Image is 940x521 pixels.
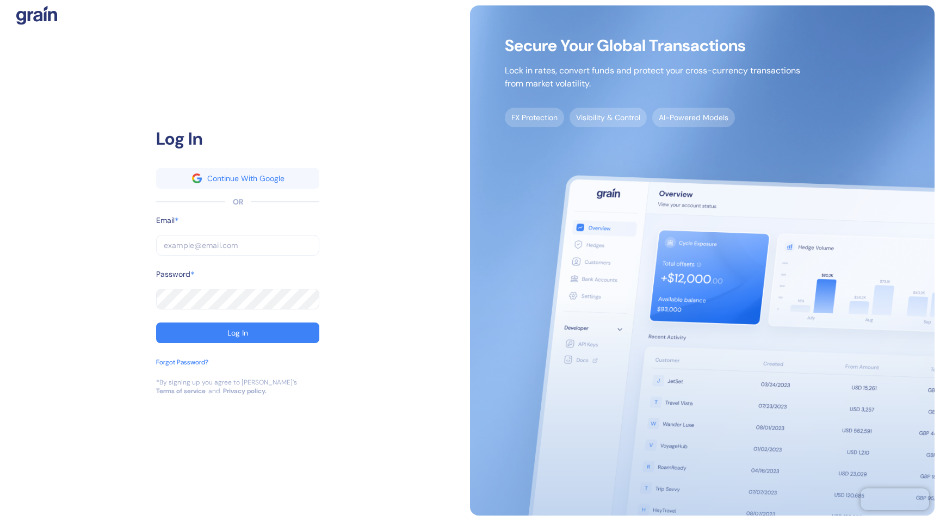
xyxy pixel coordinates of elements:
label: Email [156,215,175,226]
div: *By signing up you agree to [PERSON_NAME]’s [156,378,297,387]
div: Continue With Google [207,175,285,182]
a: Privacy policy. [223,387,267,395]
img: signup-main-image [470,5,935,516]
p: Lock in rates, convert funds and protect your cross-currency transactions from market volatility. [505,64,800,90]
button: Log In [156,322,319,343]
input: example@email.com [156,235,319,256]
button: Forgot Password? [156,357,208,378]
a: Terms of service [156,387,206,395]
div: Log In [227,329,248,337]
div: Log In [156,126,319,152]
div: and [208,387,220,395]
span: FX Protection [505,108,564,127]
img: logo [16,5,57,25]
iframe: Chatra live chat [861,488,929,510]
label: Password [156,269,190,280]
div: Forgot Password? [156,357,208,367]
span: Secure Your Global Transactions [505,40,800,51]
div: OR [233,196,243,208]
button: googleContinue With Google [156,168,319,189]
img: google [192,173,202,183]
span: Visibility & Control [570,108,647,127]
span: AI-Powered Models [652,108,735,127]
